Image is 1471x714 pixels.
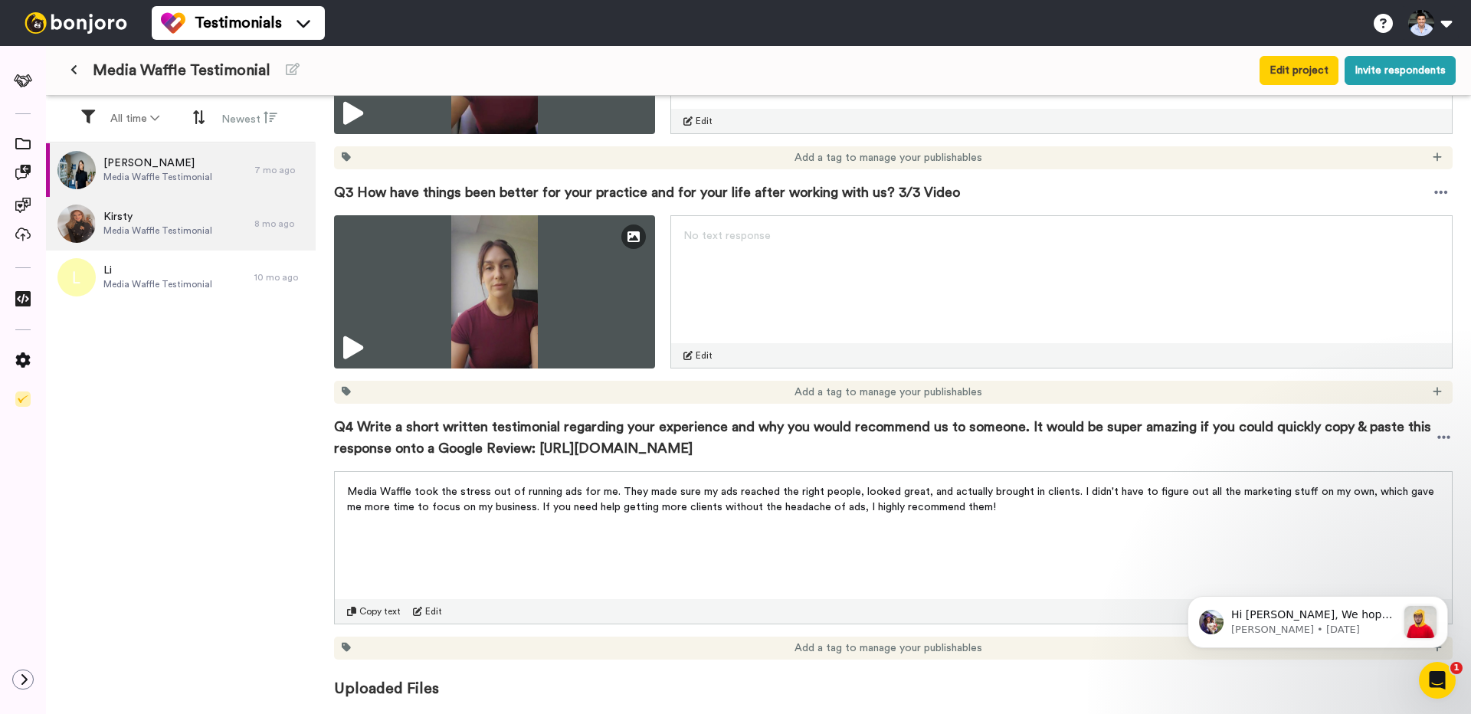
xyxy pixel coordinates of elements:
[1450,662,1463,674] span: 1
[347,486,1437,513] span: Media Waffle took the stress out of running ads for me. They made sure my ads reached the right p...
[425,605,442,617] span: Edit
[334,215,655,368] img: 56f9fbcb-aced-45a3-a897-40e41c831ea3-thumbnail_full-1741073266.jpg
[57,258,96,296] img: l.png
[794,640,982,656] span: Add a tag to manage your publishables
[254,218,308,230] div: 8 mo ago
[103,263,212,278] span: Li
[334,182,960,203] span: Q3 How have things been better for your practice and for your life after working with us? 3/3 Video
[359,605,401,617] span: Copy text
[46,197,316,251] a: KirstyMedia Waffle Testimonial8 mo ago
[334,416,1435,459] span: Q4 Write a short written testimonial regarding your experience and why you would recommend us to ...
[15,391,31,407] img: Checklist.svg
[794,385,982,400] span: Add a tag to manage your publishables
[57,151,96,189] img: 587b215c-5b13-447d-b4f5-6c3fdf62711e.jpeg
[46,143,316,197] a: [PERSON_NAME]Media Waffle Testimonial7 mo ago
[93,60,270,81] span: Media Waffle Testimonial
[18,12,133,34] img: bj-logo-header-white.svg
[103,171,212,183] span: Media Waffle Testimonial
[1260,56,1338,85] button: Edit project
[1419,662,1456,699] iframe: Intercom live chat
[794,150,982,165] span: Add a tag to manage your publishables
[161,11,185,35] img: tm-color.svg
[67,43,232,314] span: Hi [PERSON_NAME], We hope you and your customers have been having a great time with [PERSON_NAME]...
[67,57,232,71] p: Message from Amy, sent 1w ago
[103,224,212,237] span: Media Waffle Testimonial
[683,231,771,241] span: No text response
[195,12,282,34] span: Testimonials
[212,104,287,133] button: Newest
[334,660,1453,699] span: Uploaded Files
[46,251,316,304] a: LiMedia Waffle Testimonial10 mo ago
[1345,56,1456,85] button: Invite respondents
[254,164,308,176] div: 7 mo ago
[1165,565,1471,673] iframe: Intercom notifications message
[101,105,169,133] button: All time
[696,349,713,362] span: Edit
[103,278,212,290] span: Media Waffle Testimonial
[57,205,96,243] img: 081e0c00-7556-4bdc-bd9d-49041d65ca78.jpeg
[103,209,212,224] span: Kirsty
[103,156,212,171] span: [PERSON_NAME]
[254,271,308,283] div: 10 mo ago
[696,115,713,127] span: Edit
